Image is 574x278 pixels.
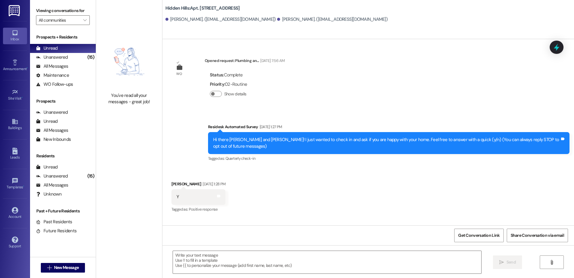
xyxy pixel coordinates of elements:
[30,34,96,40] div: Prospects + Residents
[210,81,224,87] b: Priority
[176,71,182,77] div: WO
[258,124,282,130] div: [DATE] 1:27 PM
[506,259,516,265] span: Send
[213,137,560,150] div: Hi there [PERSON_NAME] and [PERSON_NAME]! I just wanted to check in and ask if you are happy with...
[208,124,569,132] div: Residesk Automated Survey
[3,146,27,162] a: Leads
[3,28,27,44] a: Inbox
[36,136,71,143] div: New Inbounds
[36,182,68,188] div: All Messages
[259,57,285,64] div: [DATE] 7:56 AM
[3,235,27,251] a: Support
[165,5,240,11] b: Hidden Hills: Apt. [STREET_ADDRESS]
[103,34,156,89] img: empty-state
[30,208,96,214] div: Past + Future Residents
[3,87,27,103] a: Site Visit •
[277,16,388,23] div: [PERSON_NAME]. ([EMAIL_ADDRESS][DOMAIN_NAME])
[103,92,156,105] div: You've read all your messages - great job!
[511,232,564,239] span: Share Conversation via email
[27,66,28,70] span: •
[205,57,285,66] div: Opened request: Plumbing an...
[36,118,58,125] div: Unread
[86,53,96,62] div: (15)
[36,173,68,179] div: Unanswered
[171,181,225,189] div: [PERSON_NAME]
[225,156,255,161] span: Quarterly check-in
[30,98,96,104] div: Prospects
[165,16,276,23] div: [PERSON_NAME]. ([EMAIL_ADDRESS][DOMAIN_NAME])
[208,154,569,163] div: Tagged as:
[36,164,58,170] div: Unread
[22,95,23,100] span: •
[549,260,554,265] i: 
[224,91,246,97] label: Show details
[189,207,218,212] span: Positive response
[36,191,62,197] div: Unknown
[86,171,96,181] div: (15)
[36,54,68,60] div: Unanswered
[9,5,21,16] img: ResiDesk Logo
[30,153,96,159] div: Residents
[47,265,52,270] i: 
[201,181,225,187] div: [DATE] 1:28 PM
[36,45,58,51] div: Unread
[210,80,249,89] div: : 02-Routine
[507,229,568,242] button: Share Conversation via email
[499,260,504,265] i: 
[210,70,249,80] div: : Complete
[36,81,73,88] div: WO Follow-ups
[83,18,86,23] i: 
[3,116,27,133] a: Buildings
[210,72,223,78] b: Status
[3,205,27,221] a: Account
[458,232,500,239] span: Get Conversation Link
[36,109,68,116] div: Unanswered
[36,228,77,234] div: Future Residents
[177,194,179,200] div: Y
[36,6,90,15] label: Viewing conversations for
[171,205,225,214] div: Tagged as:
[36,219,72,225] div: Past Residents
[493,255,522,269] button: Send
[36,63,68,69] div: All Messages
[54,264,79,271] span: New Message
[41,263,85,273] button: New Message
[36,127,68,134] div: All Messages
[39,15,80,25] input: All communities
[454,229,503,242] button: Get Conversation Link
[23,184,24,188] span: •
[36,72,69,79] div: Maintenance
[3,176,27,192] a: Templates •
